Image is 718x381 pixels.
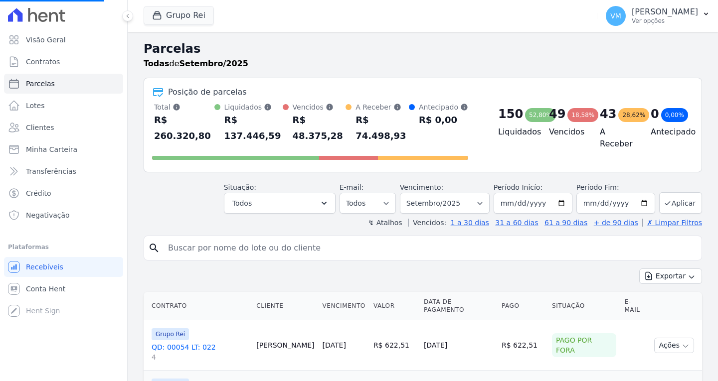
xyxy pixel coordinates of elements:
div: Antecipado [419,102,468,112]
a: + de 90 dias [594,219,638,227]
label: Vencidos: [408,219,446,227]
a: 1 a 30 dias [451,219,489,227]
button: VM [PERSON_NAME] Ver opções [598,2,718,30]
div: 0,00% [661,108,688,122]
div: R$ 74.498,93 [356,112,409,144]
td: R$ 622,51 [498,320,548,371]
td: [PERSON_NAME] [252,320,318,371]
a: Visão Geral [4,30,123,50]
div: 28,62% [618,108,649,122]
div: 52,80% [525,108,556,122]
label: E-mail: [340,183,364,191]
label: Período Fim: [576,182,655,193]
label: ↯ Atalhos [368,219,402,227]
td: [DATE] [420,320,498,371]
label: Vencimento: [400,183,443,191]
a: Recebíveis [4,257,123,277]
th: Contrato [144,292,252,320]
div: Plataformas [8,241,119,253]
div: R$ 137.446,59 [224,112,283,144]
label: Período Inicío: [494,183,542,191]
a: Conta Hent [4,279,123,299]
span: Negativação [26,210,70,220]
div: 150 [498,106,523,122]
div: 49 [549,106,565,122]
button: Todos [224,193,336,214]
div: R$ 0,00 [419,112,468,128]
th: E-mail [620,292,650,320]
div: 43 [600,106,616,122]
a: Parcelas [4,74,123,94]
a: Transferências [4,161,123,181]
span: Transferências [26,166,76,176]
span: Lotes [26,101,45,111]
div: Total [154,102,214,112]
div: Vencidos [293,102,346,112]
span: Visão Geral [26,35,66,45]
p: Ver opções [632,17,698,25]
span: VM [610,12,621,19]
a: 61 a 90 dias [544,219,587,227]
span: Minha Carteira [26,144,77,154]
a: QD: 00054 LT: 0224 [152,342,248,362]
div: R$ 260.320,80 [154,112,214,144]
div: 18,58% [567,108,598,122]
button: Aplicar [659,192,702,214]
a: Lotes [4,96,123,116]
h4: Liquidados [498,126,533,138]
td: R$ 622,51 [369,320,420,371]
span: Parcelas [26,79,55,89]
div: 0 [651,106,659,122]
span: 4 [152,352,248,362]
p: de [144,58,248,70]
th: Vencimento [319,292,369,320]
h4: Antecipado [651,126,686,138]
button: Exportar [639,268,702,284]
p: [PERSON_NAME] [632,7,698,17]
a: Contratos [4,52,123,72]
div: R$ 48.375,28 [293,112,346,144]
a: Crédito [4,183,123,203]
button: Grupo Rei [144,6,214,25]
i: search [148,242,160,254]
input: Buscar por nome do lote ou do cliente [162,238,698,258]
h4: Vencidos [549,126,584,138]
div: Posição de parcelas [168,86,247,98]
th: Situação [548,292,620,320]
a: Clientes [4,118,123,137]
a: [DATE] [323,341,346,349]
span: Conta Hent [26,284,65,294]
div: Pago por fora [552,333,616,357]
div: A Receber [356,102,409,112]
th: Valor [369,292,420,320]
strong: Setembro/2025 [179,59,248,68]
span: Todos [232,197,252,209]
a: ✗ Limpar Filtros [642,219,702,227]
span: Clientes [26,123,54,132]
th: Data de Pagamento [420,292,498,320]
a: Minha Carteira [4,139,123,159]
h4: A Receber [600,126,635,150]
a: 31 a 60 dias [495,219,538,227]
button: Ações [654,338,694,353]
th: Pago [498,292,548,320]
strong: Todas [144,59,170,68]
span: Grupo Rei [152,328,189,340]
th: Cliente [252,292,318,320]
h2: Parcelas [144,40,702,58]
div: Liquidados [224,102,283,112]
a: Negativação [4,205,123,225]
span: Contratos [26,57,60,67]
span: Crédito [26,188,51,198]
label: Situação: [224,183,256,191]
span: Recebíveis [26,262,63,272]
